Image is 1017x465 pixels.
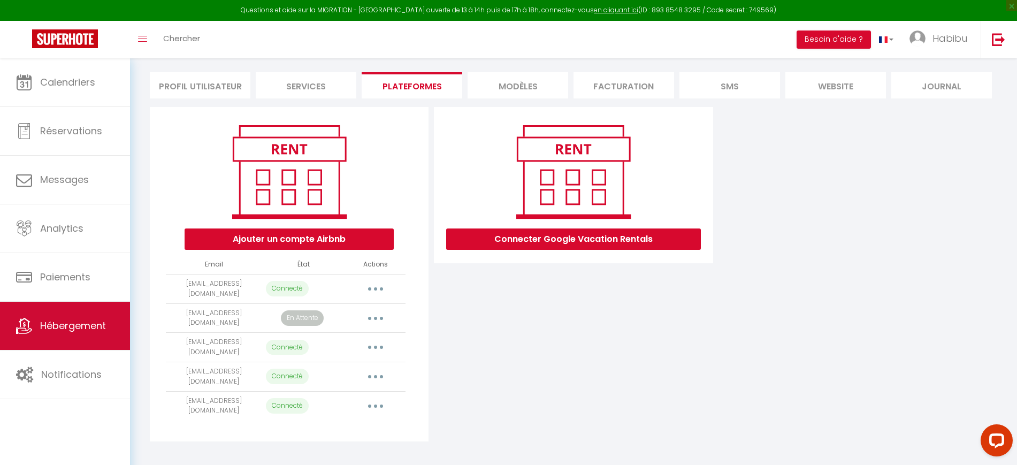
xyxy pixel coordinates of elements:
[468,72,568,98] li: MODÈLES
[266,369,309,384] p: Connecté
[32,29,98,48] img: Super Booking
[446,228,701,250] button: Connecter Google Vacation Rentals
[40,75,95,89] span: Calendriers
[155,21,208,58] a: Chercher
[166,274,262,303] td: [EMAIL_ADDRESS][DOMAIN_NAME]
[262,255,346,274] th: État
[932,32,967,45] span: Habibu
[166,333,262,362] td: [EMAIL_ADDRESS][DOMAIN_NAME]
[266,340,309,355] p: Connecté
[992,33,1005,46] img: logout
[594,5,638,14] a: en cliquant ici
[41,368,102,381] span: Notifications
[166,255,262,274] th: Email
[266,281,309,296] p: Connecté
[901,21,981,58] a: ... Habibu
[574,72,674,98] li: Facturation
[256,72,356,98] li: Services
[679,72,780,98] li: SMS
[891,72,992,98] li: Journal
[266,398,309,414] p: Connecté
[40,222,83,235] span: Analytics
[797,31,871,49] button: Besoin d'aide ?
[163,33,200,44] span: Chercher
[505,120,641,223] img: rent.png
[40,270,90,284] span: Paiements
[40,124,102,138] span: Réservations
[362,72,462,98] li: Plateformes
[166,303,262,333] td: [EMAIL_ADDRESS][DOMAIN_NAME]
[40,173,89,186] span: Messages
[785,72,886,98] li: website
[221,120,357,223] img: rent.png
[166,362,262,391] td: [EMAIL_ADDRESS][DOMAIN_NAME]
[166,391,262,421] td: [EMAIL_ADDRESS][DOMAIN_NAME]
[150,72,250,98] li: Profil Utilisateur
[185,228,394,250] button: Ajouter un compte Airbnb
[40,319,106,332] span: Hébergement
[346,255,406,274] th: Actions
[909,31,926,47] img: ...
[972,420,1017,465] iframe: LiveChat chat widget
[281,310,324,326] p: En Attente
